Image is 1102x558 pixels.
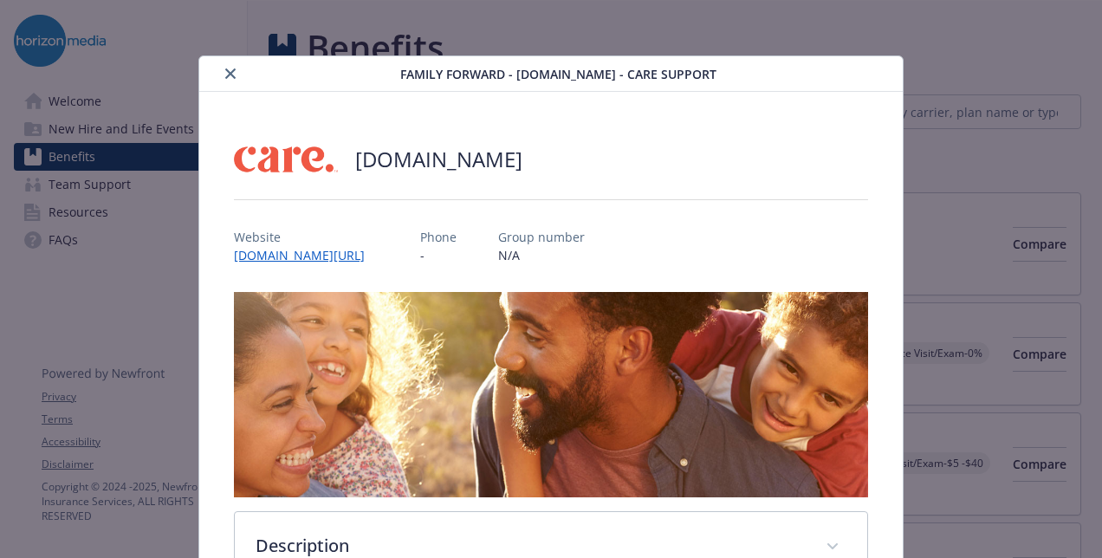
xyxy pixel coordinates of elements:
p: Website [234,228,379,246]
img: Care.com [234,133,338,185]
p: N/A [498,246,585,264]
img: banner [234,292,868,497]
p: Phone [420,228,457,246]
p: Group number [498,228,585,246]
span: Family Forward - [DOMAIN_NAME] - Care Support [400,65,716,83]
p: - [420,246,457,264]
h2: [DOMAIN_NAME] [355,145,522,174]
button: close [220,63,241,84]
a: [DOMAIN_NAME][URL] [234,247,379,263]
